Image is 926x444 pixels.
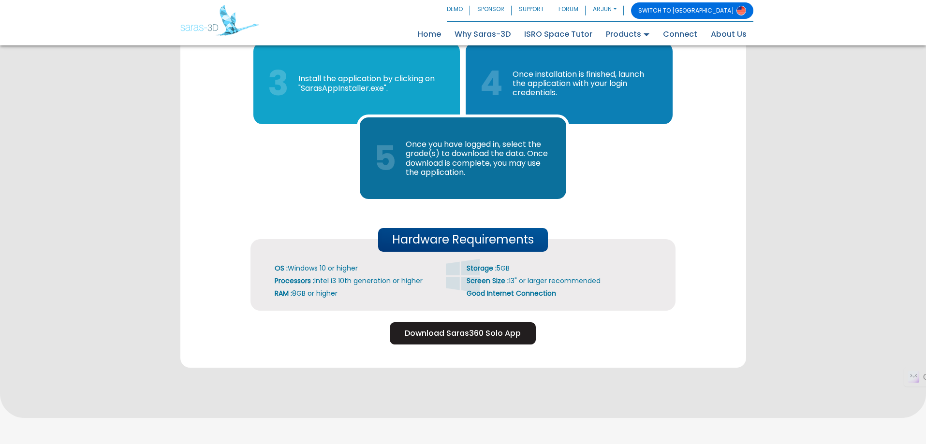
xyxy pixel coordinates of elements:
button: Download Saras360 Solo App [390,322,536,344]
a: FORUM [551,2,586,19]
p: Install the application by clicking on "SarasAppInstaller.exe". [298,69,455,97]
p: Once you have logged in, select the grade(s) to download the data. Once download is complete, you... [406,135,561,182]
a: Connect [656,27,704,42]
img: Saras 3D [180,5,259,36]
a: Products [599,27,656,42]
a: About Us [704,27,753,42]
h1: 3 [258,58,298,109]
h1: 5 [365,133,406,184]
a: ISRO Space Tutor [517,27,599,42]
a: SUPPORT [512,2,551,19]
a: DEMO [447,2,470,19]
h1: 4 [470,58,513,109]
a: Home [411,27,448,42]
img: Switch to USA [736,6,746,15]
a: SWITCH TO [GEOGRAPHIC_DATA] [631,2,753,19]
p: Once installation is finished, launch the application with your login credentials. [513,65,667,102]
a: Why Saras-3D [448,27,517,42]
h4: Hardware Requirements [392,233,534,247]
a: SPONSOR [470,2,512,19]
a: ARJUN [586,2,623,19]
